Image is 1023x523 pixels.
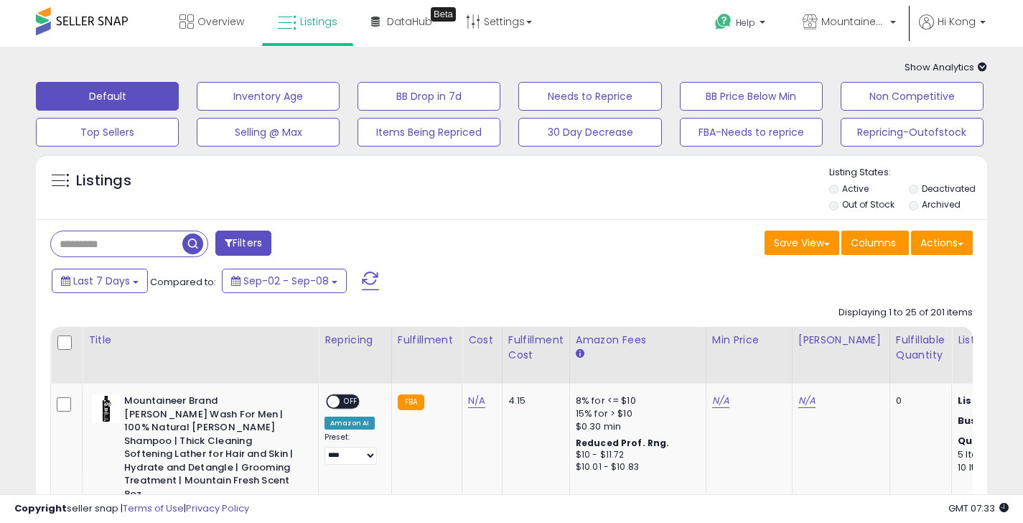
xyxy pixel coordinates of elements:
label: Deactivated [922,182,976,195]
button: Last 7 Days [52,269,148,293]
b: Reduced Prof. Rng. [576,437,670,449]
span: Listings [300,14,337,29]
div: Title [88,333,312,348]
span: MountaineerBrand [821,14,886,29]
button: Save View [765,231,839,255]
div: Fulfillment Cost [508,333,564,363]
button: Needs to Reprice [518,82,661,111]
img: 31V6dMWMQWL._SL40_.jpg [92,394,121,423]
div: 8% for <= $10 [576,394,695,407]
button: Inventory Age [197,82,340,111]
button: Actions [911,231,973,255]
i: Get Help [714,13,732,31]
span: Hi Kong [938,14,976,29]
span: Help [736,17,755,29]
button: Non Competitive [841,82,984,111]
span: Columns [851,236,896,250]
div: [PERSON_NAME] [798,333,884,348]
button: Selling @ Max [197,118,340,147]
span: Sep-02 - Sep-08 [243,274,329,288]
button: Sep-02 - Sep-08 [222,269,347,293]
span: 2025-09-16 07:33 GMT [948,501,1009,515]
button: Repricing-Outofstock [841,118,984,147]
button: FBA-Needs to reprice [680,118,823,147]
div: 15% for > $10 [576,407,695,420]
div: Amazon AI [324,417,375,430]
a: Privacy Policy [186,501,249,515]
b: Mountaineer Brand [PERSON_NAME] Wash For Men | 100% Natural [PERSON_NAME] Shampoo | Thick Cleanin... [124,394,299,505]
div: $10 - $11.72 [576,449,695,461]
button: Columns [841,231,909,255]
button: BB Price Below Min [680,82,823,111]
span: Overview [197,14,244,29]
div: Amazon Fees [576,333,700,348]
a: Hi Kong [919,14,986,47]
b: Listed Price: [958,394,1023,407]
p: Listing States: [829,166,987,180]
div: Displaying 1 to 25 of 201 items [839,306,973,320]
div: 0 [896,394,940,407]
div: seller snap | | [14,502,249,516]
a: Help [704,2,780,47]
span: DataHub [387,14,432,29]
small: FBA [398,394,424,410]
label: Out of Stock [842,198,894,210]
button: 30 Day Decrease [518,118,661,147]
button: Items Being Repriced [358,118,500,147]
div: Fulfillment [398,333,456,348]
button: Filters [215,231,271,256]
div: Fulfillable Quantity [896,333,945,363]
span: Last 7 Days [73,274,130,288]
div: Preset: [324,432,380,465]
button: BB Drop in 7d [358,82,500,111]
div: Cost [468,333,496,348]
div: $0.30 min [576,420,695,433]
a: N/A [798,394,816,408]
div: Tooltip anchor [431,7,456,22]
strong: Copyright [14,501,67,515]
button: Top Sellers [36,118,179,147]
span: OFF [340,396,363,408]
a: N/A [468,394,485,408]
a: N/A [712,394,729,408]
div: $10.01 - $10.83 [576,461,695,473]
small: Amazon Fees. [576,348,584,361]
button: Default [36,82,179,111]
div: Min Price [712,333,786,348]
div: 4.15 [508,394,559,407]
span: Show Analytics [905,60,987,74]
label: Archived [922,198,961,210]
h5: Listings [76,171,131,191]
label: Active [842,182,869,195]
span: Compared to: [150,275,216,289]
div: Repricing [324,333,386,348]
a: Terms of Use [123,501,184,515]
